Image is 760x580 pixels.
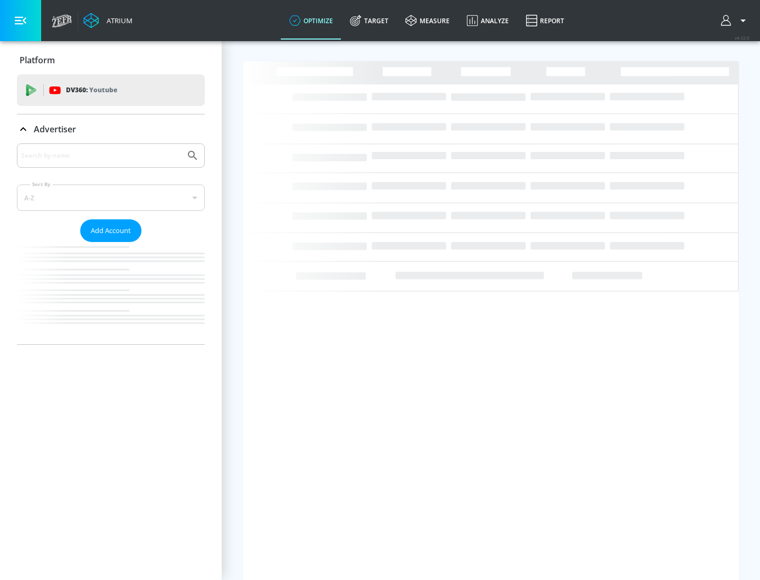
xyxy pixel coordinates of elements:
div: Atrium [102,16,132,25]
div: Platform [17,45,205,75]
a: measure [397,2,458,40]
a: Atrium [83,13,132,28]
p: Youtube [89,84,117,95]
label: Sort By [30,181,53,188]
div: A-Z [17,185,205,211]
a: Target [341,2,397,40]
a: optimize [281,2,341,40]
nav: list of Advertiser [17,242,205,344]
p: Platform [20,54,55,66]
div: DV360: Youtube [17,74,205,106]
span: v 4.32.0 [735,35,749,41]
button: Add Account [80,219,141,242]
a: Analyze [458,2,517,40]
input: Search by name [21,149,181,162]
a: Report [517,2,573,40]
div: Advertiser [17,114,205,144]
p: DV360: [66,84,117,96]
p: Advertiser [34,123,76,135]
span: Add Account [91,225,131,237]
div: Advertiser [17,143,205,344]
